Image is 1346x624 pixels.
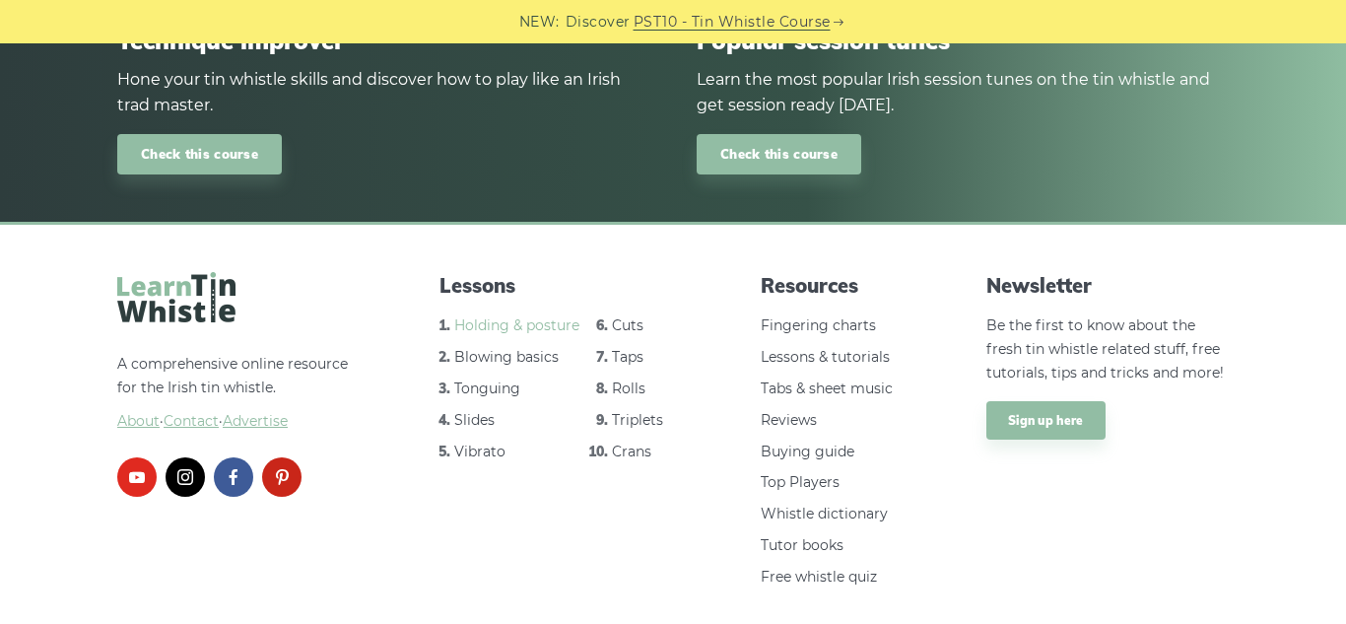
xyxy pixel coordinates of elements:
a: Sign up here [986,401,1106,441]
a: Check this course [117,134,282,174]
a: Fingering charts [761,316,876,334]
a: Check this course [697,134,861,174]
a: Cuts [612,316,643,334]
a: Whistle dictionary [761,505,888,522]
a: Reviews [761,411,817,429]
a: Contact·Advertise [164,412,288,430]
a: Slides [454,411,495,429]
a: pinterest [262,457,302,497]
a: youtube [117,457,157,497]
a: About [117,412,160,430]
span: Technique improver [117,27,649,55]
div: Hone your tin whistle skills and discover how to play like an Irish trad master. [117,67,649,118]
a: Tabs & sheet music [761,380,893,397]
a: Free whistle quiz [761,568,877,586]
span: · [117,410,360,434]
a: Triplets [612,411,663,429]
a: Rolls [612,380,645,397]
img: LearnTinWhistle.com [117,272,236,322]
div: Learn the most popular Irish session tunes on the tin whistle and get session ready [DATE]. [697,67,1229,118]
span: Advertise [223,412,288,430]
span: Popular session tunes [697,27,1229,55]
a: Holding & posture [454,316,579,334]
a: instagram [166,457,205,497]
p: Be the first to know about the fresh tin whistle related stuff, free tutorials, tips and tricks a... [986,314,1229,384]
a: facebook [214,457,253,497]
span: Contact [164,412,219,430]
span: Resources [761,272,907,300]
p: A comprehensive online resource for the Irish tin whistle. [117,353,360,433]
a: PST10 - Tin Whistle Course [634,11,831,34]
span: NEW: [519,11,560,34]
a: Crans [612,443,651,460]
span: Lessons [439,272,682,300]
span: Newsletter [986,272,1229,300]
a: Tonguing [454,380,520,397]
a: Lessons & tutorials [761,348,890,366]
a: Top Players [761,473,840,491]
a: Vibrato [454,443,505,460]
a: Taps [612,348,643,366]
a: Blowing basics [454,348,559,366]
a: Buying guide [761,443,854,460]
a: Tutor books [761,536,843,554]
span: Discover [566,11,631,34]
